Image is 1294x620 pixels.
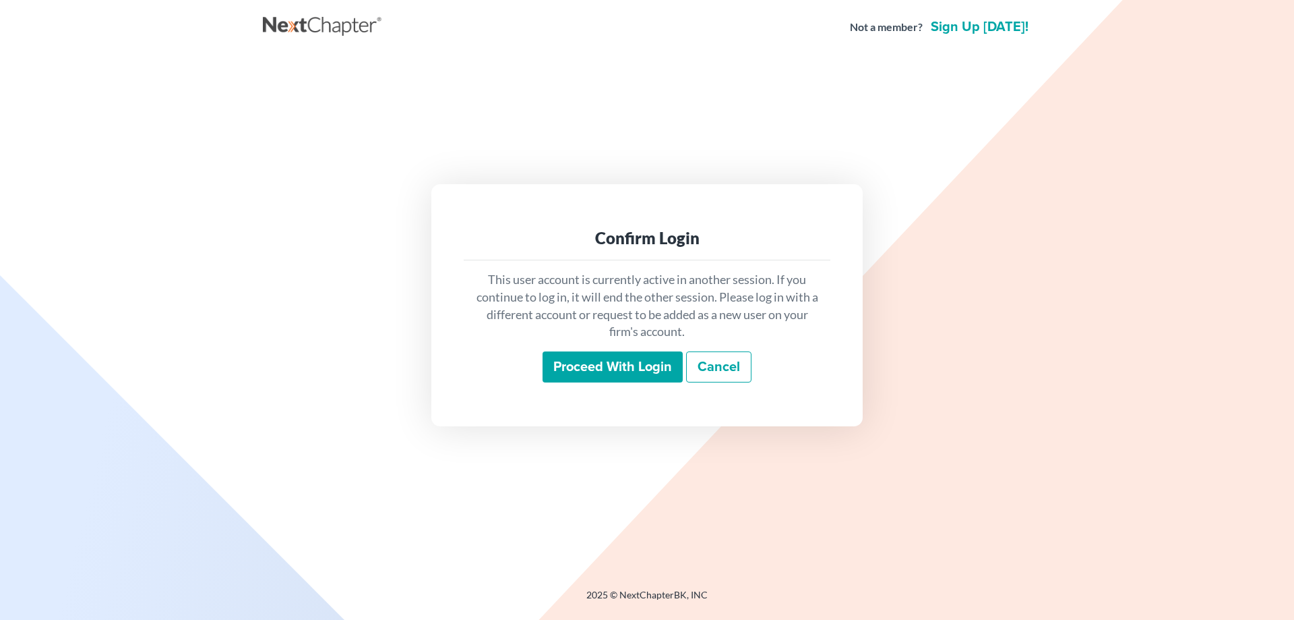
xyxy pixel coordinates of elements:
[928,20,1031,34] a: Sign up [DATE]!
[474,227,820,249] div: Confirm Login
[263,588,1031,613] div: 2025 © NextChapterBK, INC
[850,20,923,35] strong: Not a member?
[543,351,683,383] input: Proceed with login
[474,271,820,341] p: This user account is currently active in another session. If you continue to log in, it will end ...
[686,351,751,383] a: Cancel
